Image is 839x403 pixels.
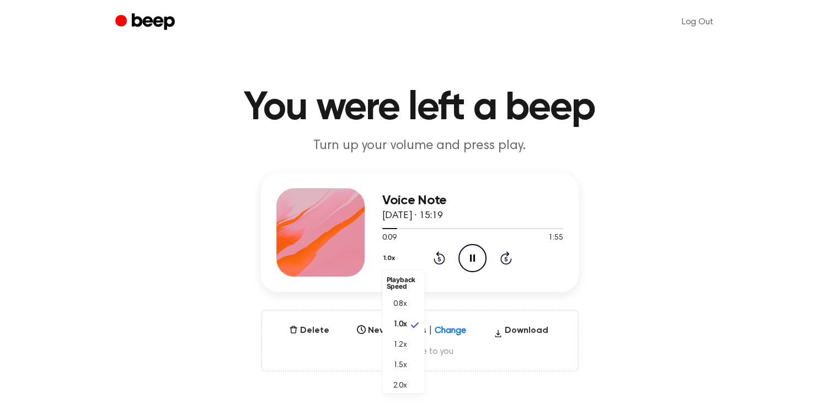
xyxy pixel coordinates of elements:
span: 1.0x [393,319,407,331]
a: Beep [115,12,178,33]
span: Only visible to you [275,346,564,357]
span: 1:55 [548,232,563,244]
h3: Voice Note [382,193,563,208]
button: Download [489,324,553,342]
li: Playback Speed [382,272,425,294]
span: 0.8x [393,299,407,310]
ul: 1.0x [382,270,425,394]
span: 0:09 [382,232,397,244]
span: 1.5x [393,360,407,372]
button: 1.0x [382,249,399,268]
span: 1.2x [393,340,407,351]
span: [DATE] · 15:19 [382,211,443,221]
a: Log Out [671,9,724,35]
button: Delete [285,324,334,337]
span: 2.0x [393,380,407,392]
p: Turn up your volume and press play. [208,137,632,155]
h1: You were left a beep [137,88,702,128]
